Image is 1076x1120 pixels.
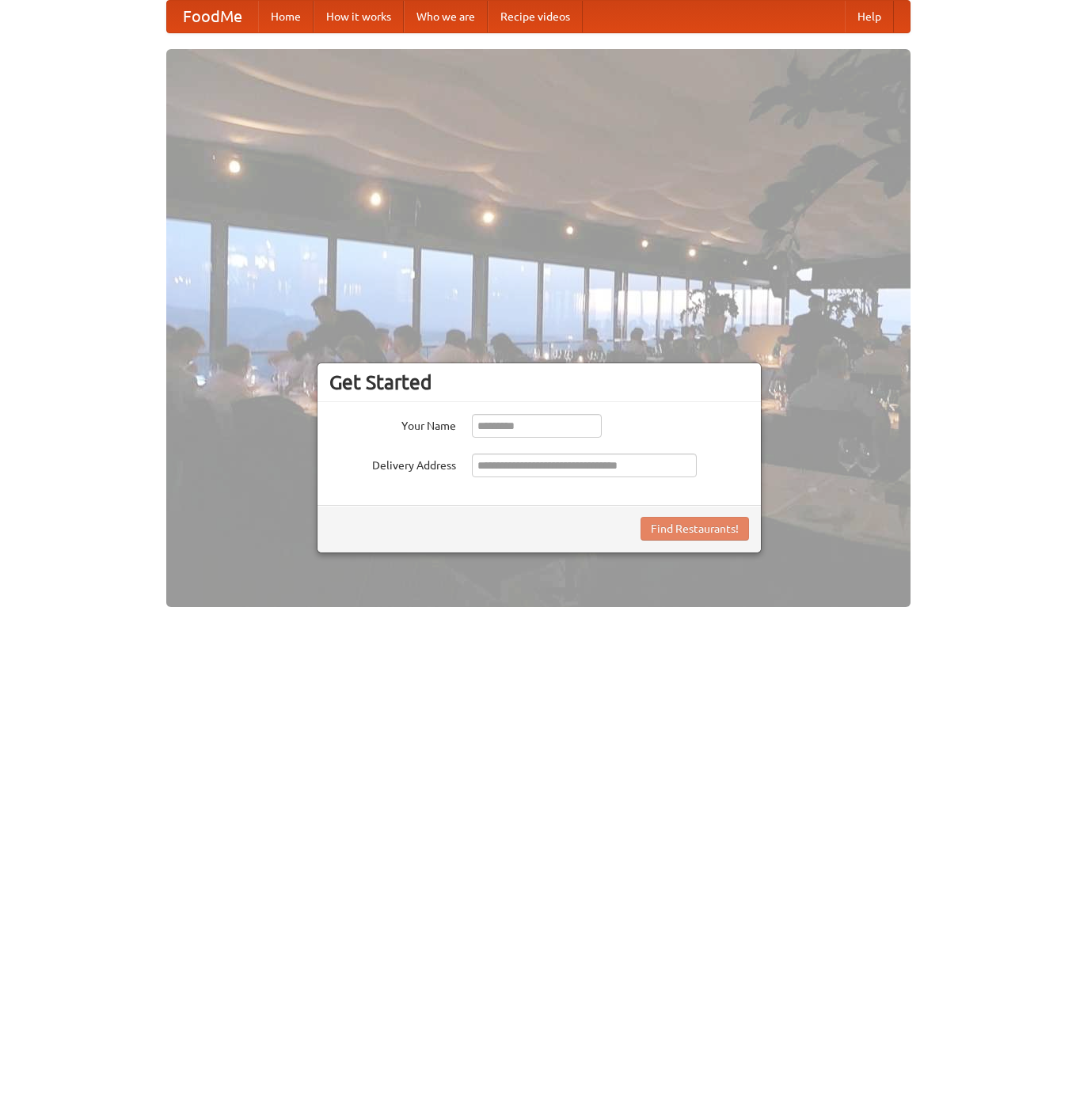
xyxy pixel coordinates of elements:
[314,1,404,32] a: How it works
[845,1,894,32] a: Help
[329,414,456,434] label: Your Name
[258,1,314,32] a: Home
[329,370,749,394] h3: Get Started
[329,454,456,473] label: Delivery Address
[488,1,583,32] a: Recipe videos
[404,1,488,32] a: Who we are
[641,517,749,541] button: Find Restaurants!
[167,1,258,32] a: FoodMe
